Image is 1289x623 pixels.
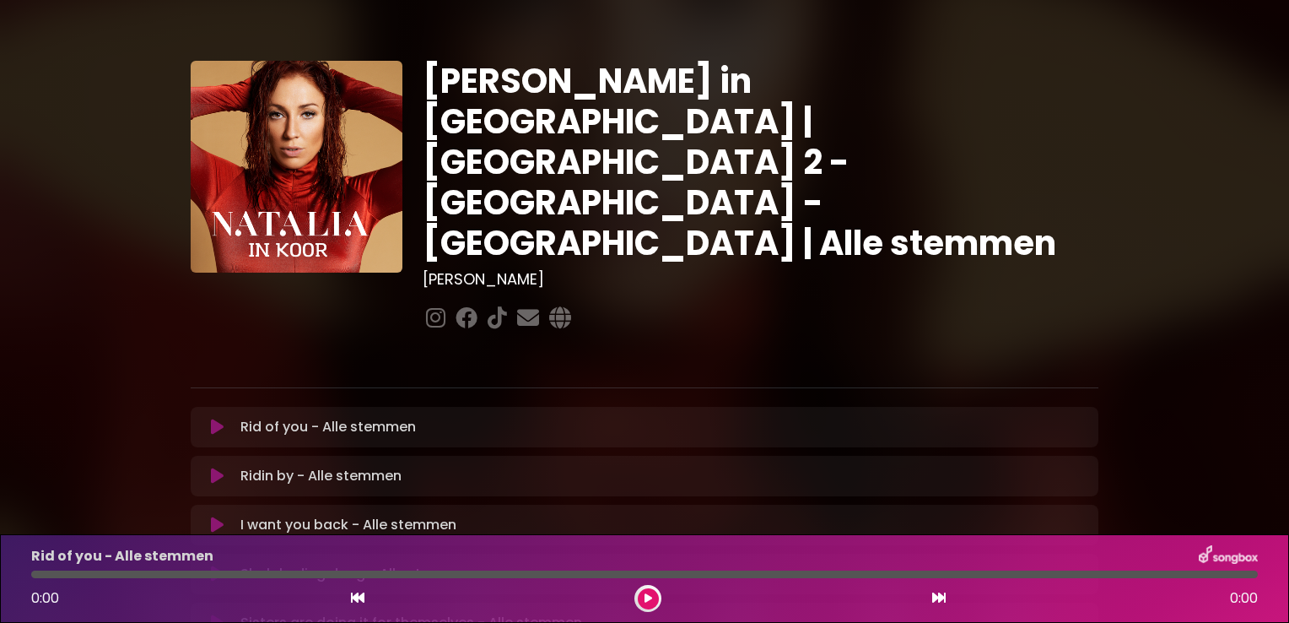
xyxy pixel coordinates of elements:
[240,515,456,535] p: I want you back - Alle stemmen
[1230,588,1258,609] span: 0:00
[423,61,1098,263] h1: [PERSON_NAME] in [GEOGRAPHIC_DATA] | [GEOGRAPHIC_DATA] 2 - [GEOGRAPHIC_DATA] - [GEOGRAPHIC_DATA] ...
[240,417,416,437] p: Rid of you - Alle stemmen
[31,546,213,566] p: Rid of you - Alle stemmen
[240,466,402,486] p: Ridin by - Alle stemmen
[423,270,1098,289] h3: [PERSON_NAME]
[191,61,402,273] img: YTVS25JmS9CLUqXqkEhs
[31,588,59,608] span: 0:00
[1199,545,1258,567] img: songbox-logo-white.png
